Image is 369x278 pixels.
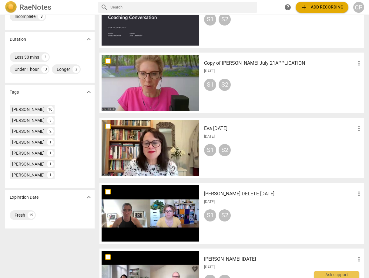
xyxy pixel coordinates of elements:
[47,106,54,113] div: 10
[204,134,215,139] span: [DATE]
[85,88,92,96] span: expand_more
[284,4,291,11] span: help
[102,185,362,242] a: [PERSON_NAME] DELETE [DATE][DATE]S1S2
[72,66,80,73] div: 3
[219,79,231,91] div: S2
[57,66,70,72] div: Longer
[41,66,49,73] div: 13
[355,60,363,67] span: more_vert
[85,36,92,43] span: expand_more
[219,209,231,221] div: S2
[10,36,26,43] p: Duration
[47,128,54,135] div: 2
[12,150,45,156] div: [PERSON_NAME]
[85,194,92,201] span: expand_more
[204,60,355,67] h3: Copy of Rachel July 21APPLICATION
[204,265,215,270] span: [DATE]
[219,144,231,156] div: S2
[204,13,216,26] div: S1
[47,172,54,178] div: 1
[15,66,39,72] div: Under 1 hour
[15,54,39,60] div: Less 30 mins
[204,144,216,156] div: S1
[5,1,17,13] img: Logo
[204,199,215,204] span: [DATE]
[47,150,54,156] div: 1
[300,4,308,11] span: add
[84,35,93,44] button: Show more
[5,1,93,13] a: LogoRaeNotes
[314,271,359,278] div: Ask support
[15,13,35,19] div: Incomplete
[12,117,45,123] div: [PERSON_NAME]
[355,256,363,263] span: more_vert
[204,256,355,263] h3: Monica July 7
[84,193,93,202] button: Show more
[353,2,364,13] button: CP
[219,13,231,26] div: S2
[28,211,35,219] div: 19
[296,2,348,13] button: Upload
[102,120,362,176] a: Eva [DATE][DATE]S1S2
[101,4,108,11] span: search
[282,2,293,13] a: Help
[355,190,363,197] span: more_vert
[38,13,45,20] div: 3
[15,212,25,218] div: Fresh
[84,88,93,97] button: Show more
[355,125,363,132] span: more_vert
[12,172,45,178] div: [PERSON_NAME]
[47,161,54,167] div: 1
[110,2,254,12] input: Search
[19,3,51,12] h2: RaeNotes
[12,139,45,145] div: [PERSON_NAME]
[12,106,45,112] div: [PERSON_NAME]
[10,89,19,95] p: Tags
[204,69,215,74] span: [DATE]
[102,55,362,111] a: Copy of [PERSON_NAME] July 21APPLICATION[DATE]S1S2
[204,209,216,221] div: S1
[47,117,54,124] div: 3
[12,128,45,134] div: [PERSON_NAME]
[42,53,49,61] div: 3
[12,161,45,167] div: [PERSON_NAME]
[204,79,216,91] div: S1
[204,190,355,197] h3: Anne Gellebart DELETE 10 October
[47,139,54,146] div: 1
[300,4,344,11] span: Add recording
[204,125,355,132] h3: Eva September 1
[10,194,39,201] p: Expiration Date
